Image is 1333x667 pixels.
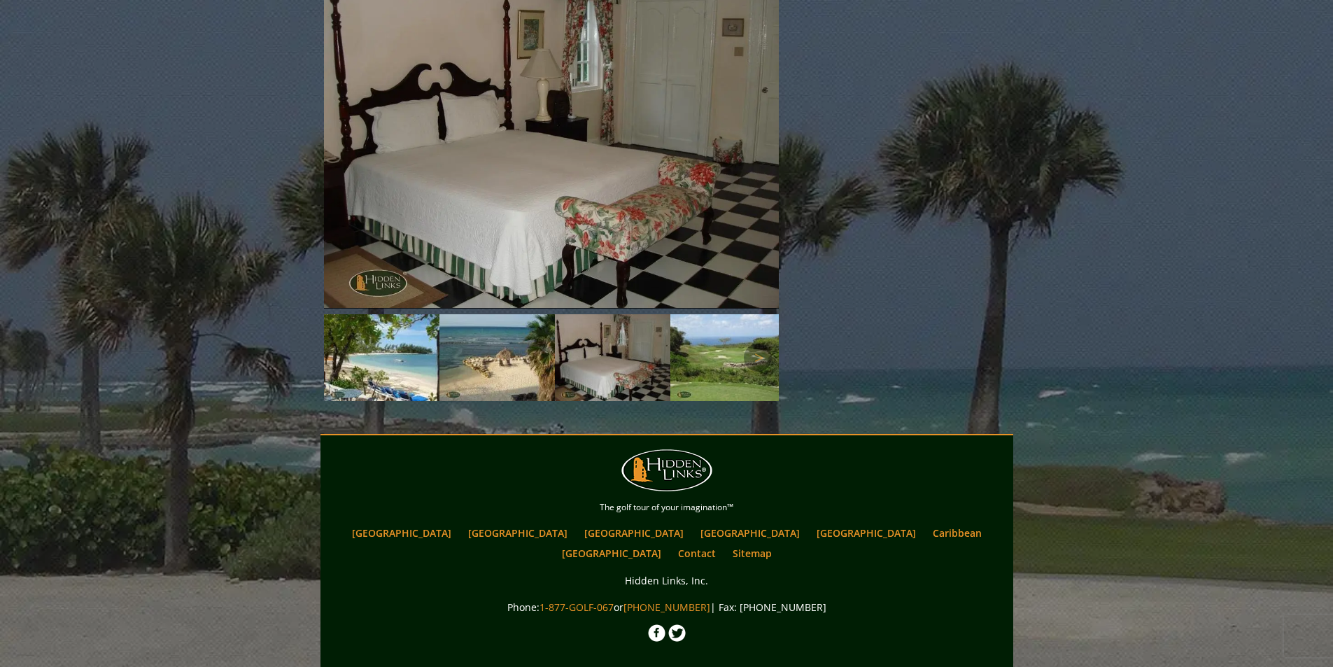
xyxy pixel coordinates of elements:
a: [GEOGRAPHIC_DATA] [810,523,923,543]
img: Twitter [668,624,686,642]
a: [GEOGRAPHIC_DATA] [345,523,458,543]
a: 1-877-GOLF-067 [539,601,614,614]
a: Caribbean [926,523,989,543]
p: The golf tour of your imagination™ [324,500,1010,515]
p: Phone: or | Fax: [PHONE_NUMBER] [324,598,1010,616]
a: Sitemap [726,543,779,563]
a: Contact [671,543,723,563]
a: [GEOGRAPHIC_DATA] [461,523,574,543]
a: [GEOGRAPHIC_DATA] [693,523,807,543]
a: [PHONE_NUMBER] [623,601,710,614]
img: Facebook [648,624,665,642]
a: [GEOGRAPHIC_DATA] [577,523,691,543]
a: [GEOGRAPHIC_DATA] [555,543,668,563]
p: Hidden Links, Inc. [324,572,1010,589]
a: Next [744,344,772,372]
